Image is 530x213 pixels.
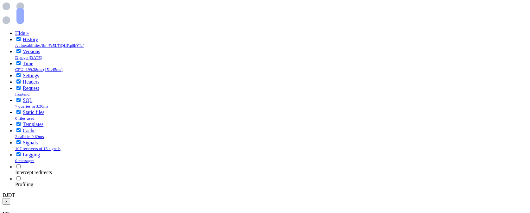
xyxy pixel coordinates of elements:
small: 2 calls in 0.69ms [15,134,44,139]
input: Disable for next and successive requests [16,122,21,126]
a: SQL7 queries in 3.30ms [15,97,48,109]
div: loading spinner [3,3,527,25]
div: Show toolbar [3,192,527,198]
a: TimeCPU: 199.38ms (151.45ms) [15,61,63,72]
small: 0 files used [15,116,35,121]
input: Disable for next and successive requests [16,49,21,53]
a: History/vulnerabilities/fin_Fc5LTlQj1Rp8hYIc/ [15,37,84,48]
a: Static files0 files used [15,110,44,121]
a: Headers [23,79,39,85]
a: Settings [23,73,39,78]
input: Disable for next and successive requests [16,128,21,132]
span: D [3,192,6,198]
input: Disable for next and successive requests [16,140,21,144]
a: VersionsDjango [DATE] [15,49,42,60]
input: Disable for next and successive requests [16,73,21,77]
a: Logging0 messages [15,152,40,163]
img: Loading... [3,3,24,24]
small: CPU: 199.38ms (151.45ms) [15,67,63,72]
input: Enable for next and successive requests [16,176,21,180]
input: Disable for next and successive requests [16,152,21,156]
input: Disable for next and successive requests [16,98,21,102]
input: Disable for next and successive requests [16,110,21,114]
a: Templates [23,122,44,127]
div: Intercept redirects [15,170,527,175]
small: 7 queries in 3.30ms [15,104,48,109]
input: Enable for next and successive requests [16,164,21,168]
div: Profiling [15,182,527,187]
small: Django [DATE] [15,55,42,60]
input: Disable for next and successive requests [16,37,21,41]
button: × [3,198,10,205]
small: 0 messages [15,158,34,163]
a: Hide » [15,30,29,36]
small: 107 receivers of 15 signals [15,146,60,151]
input: Disable for next and successive requests [16,86,21,90]
a: Requestfrontend [15,85,39,97]
input: Disable for next and successive requests [16,61,21,65]
small: frontend [15,92,29,97]
a: Cache2 calls in 0.69ms [15,128,44,139]
small: /vulnerabilities/fin_Fc5LTlQj1Rp8hYIc/ [15,43,84,48]
a: Signals107 receivers of 15 signals [15,140,60,151]
input: Disable for next and successive requests [16,79,21,84]
span: J [6,192,8,198]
